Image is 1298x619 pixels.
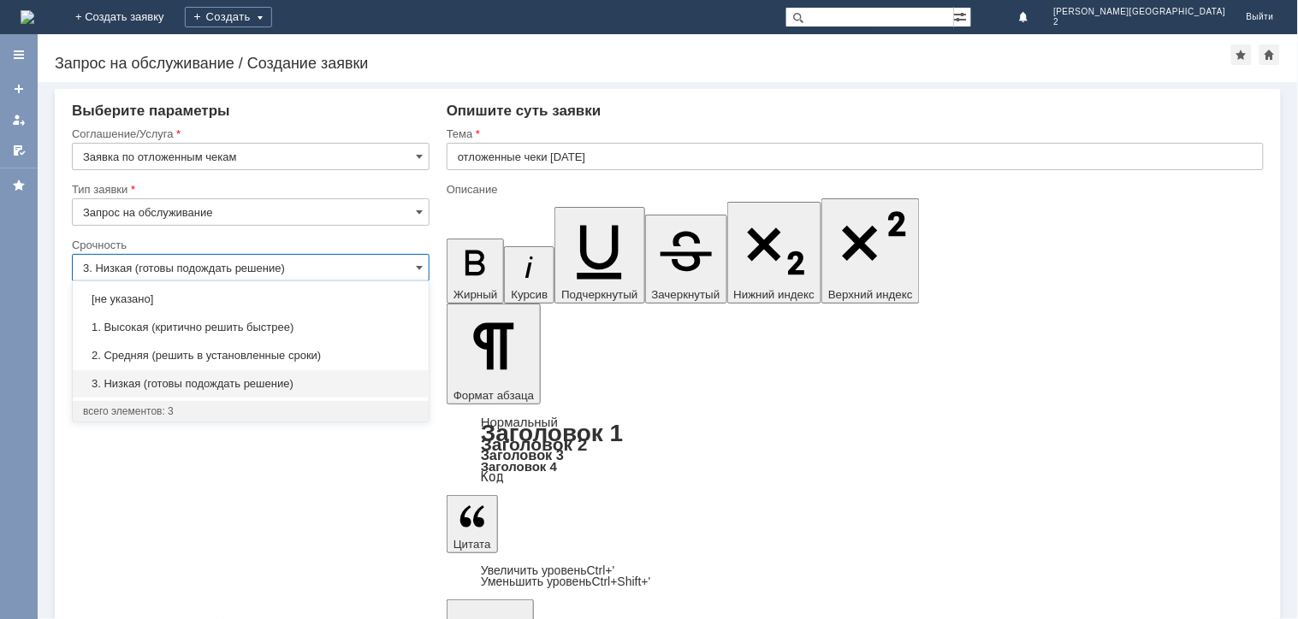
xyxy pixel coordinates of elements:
[5,75,33,103] a: Создать заявку
[481,459,557,474] a: Заголовок 4
[821,198,920,304] button: Верхний индекс
[652,288,720,301] span: Зачеркнутый
[83,349,418,363] span: 2. Средняя (решить в установленные сроки)
[481,575,651,588] a: Decrease
[481,469,504,485] a: Код
[481,447,564,463] a: Заголовок 3
[554,207,644,304] button: Подчеркнутый
[1259,44,1280,65] div: Сделать домашней страницей
[83,404,418,418] div: всего элементов: 3
[185,7,272,27] div: Создать
[7,7,250,21] div: прошу удалить отложенные чеки [DATE]
[5,106,33,133] a: Мои заявки
[954,8,971,24] span: Расширенный поиск
[587,563,615,577] span: Ctrl+'
[828,288,913,301] span: Верхний индекс
[727,202,822,304] button: Нижний индекс
[72,103,230,119] span: Выберите параметры
[83,292,418,306] span: [не указано]
[5,137,33,164] a: Мои согласования
[481,415,558,429] a: Нормальный
[1054,17,1226,27] span: 2
[1231,44,1252,65] div: Добавить в избранное
[481,434,588,454] a: Заголовок 2
[447,565,1264,587] div: Цитата
[447,416,1264,483] div: Формат абзаца
[481,420,624,446] a: Заголовок 1
[21,10,34,24] a: Перейти на домашнюю страницу
[55,55,1231,72] div: Запрос на обслуживание / Создание заявки
[83,377,418,391] span: 3. Низкая (готовы подождать решение)
[453,288,498,301] span: Жирный
[21,10,34,24] img: logo
[511,288,548,301] span: Курсив
[447,239,505,304] button: Жирный
[83,321,418,334] span: 1. Высокая (критично решить быстрее)
[734,288,815,301] span: Нижний индекс
[453,538,491,551] span: Цитата
[645,215,727,304] button: Зачеркнутый
[72,184,426,195] div: Тип заявки
[447,184,1260,195] div: Описание
[72,239,426,251] div: Срочность
[447,495,498,553] button: Цитата
[1054,7,1226,17] span: [PERSON_NAME][GEOGRAPHIC_DATA]
[561,288,637,301] span: Подчеркнутый
[592,575,651,588] span: Ctrl+Shift+'
[447,103,602,119] span: Опишите суть заявки
[504,246,554,304] button: Курсив
[72,128,426,139] div: Соглашение/Услуга
[447,304,541,404] button: Формат абзаца
[481,563,615,577] a: Increase
[447,128,1260,139] div: Тема
[453,389,534,402] span: Формат абзаца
